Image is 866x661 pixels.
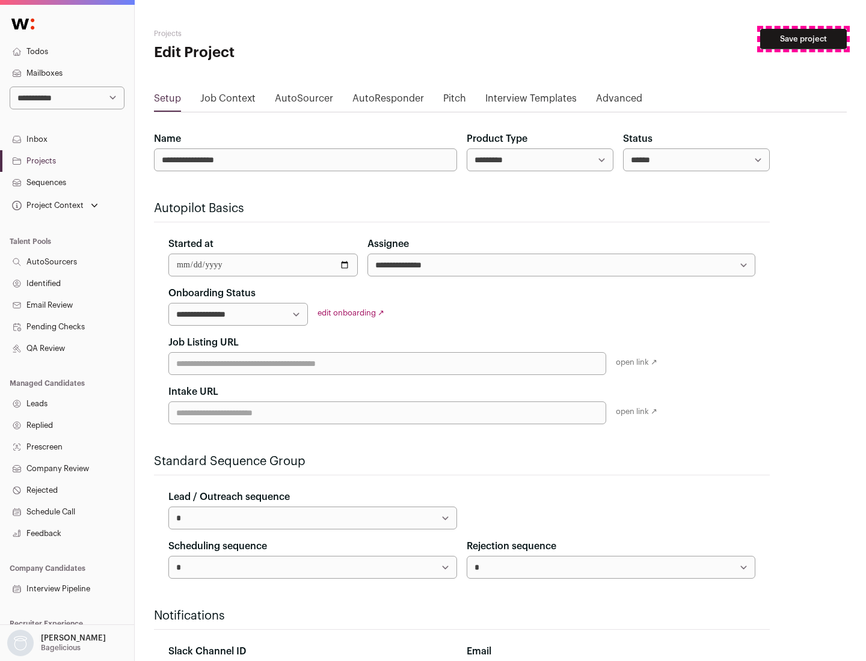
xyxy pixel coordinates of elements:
[485,91,577,111] a: Interview Templates
[352,91,424,111] a: AutoResponder
[467,132,527,146] label: Product Type
[168,286,256,300] label: Onboarding Status
[168,644,246,659] label: Slack Channel ID
[41,643,81,653] p: Bagelicious
[596,91,642,111] a: Advanced
[275,91,333,111] a: AutoSourcer
[7,630,34,656] img: nopic.png
[467,644,755,659] div: Email
[760,29,847,49] button: Save project
[168,385,218,399] label: Intake URL
[154,453,770,470] h2: Standard Sequence Group
[5,630,108,656] button: Open dropdown
[5,12,41,36] img: Wellfound
[367,237,409,251] label: Assignee
[168,539,267,553] label: Scheduling sequence
[154,608,770,624] h2: Notifications
[623,132,653,146] label: Status
[154,29,385,38] h2: Projects
[168,335,239,350] label: Job Listing URL
[154,91,181,111] a: Setup
[41,633,106,643] p: [PERSON_NAME]
[154,43,385,62] h1: Edit Project
[318,309,384,317] a: edit onboarding ↗
[443,91,466,111] a: Pitch
[154,200,770,217] h2: Autopilot Basics
[154,132,181,146] label: Name
[168,490,290,504] label: Lead / Outreach sequence
[10,197,100,214] button: Open dropdown
[10,201,84,210] div: Project Context
[467,539,556,553] label: Rejection sequence
[168,237,213,251] label: Started at
[200,91,256,111] a: Job Context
